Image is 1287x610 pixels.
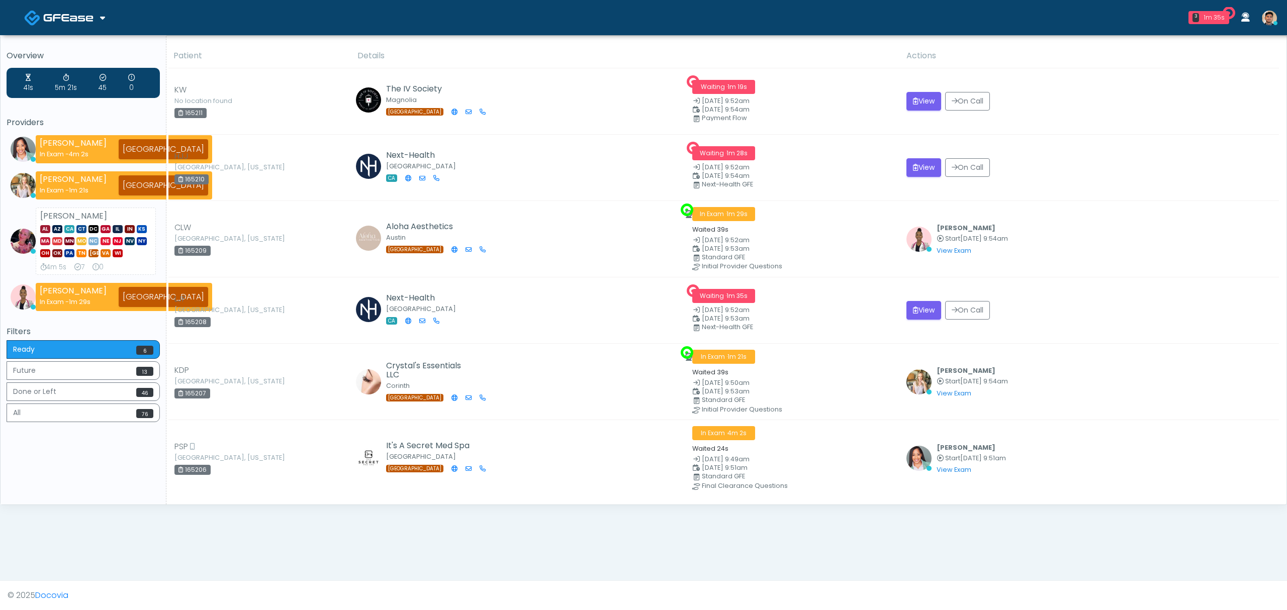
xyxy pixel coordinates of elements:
div: 165207 [174,388,210,398]
div: 0 [93,262,104,272]
span: [DATE] 9:54am [702,105,750,114]
div: Next-Health GFE [702,181,904,187]
span: KS [137,225,147,233]
div: In Exam - [40,185,107,195]
h5: Overview [7,51,160,60]
small: [GEOGRAPHIC_DATA], [US_STATE] [174,164,230,170]
img: Cameron Ellis [11,173,36,198]
span: OK [52,249,62,257]
span: 46 [136,388,153,397]
span: HJJ [174,150,189,162]
span: CA [386,174,397,182]
img: Kenner Medina [1262,11,1277,26]
button: View [906,92,941,111]
div: [GEOGRAPHIC_DATA] [119,287,208,307]
small: [GEOGRAPHIC_DATA], [US_STATE] [174,236,230,242]
a: View Exam [937,389,971,397]
div: Standard GFE [702,254,904,260]
button: Done or Left46 [7,382,160,401]
small: Started at [937,455,1006,462]
div: 165206 [174,465,211,475]
b: [PERSON_NAME] [937,366,995,375]
span: CA [386,317,397,325]
span: NY [137,237,147,245]
small: Austin [386,233,406,242]
span: NV [125,237,135,245]
a: Docovia [35,589,68,601]
b: [PERSON_NAME] [937,443,995,452]
small: Scheduled Time [692,465,894,471]
span: [DATE] 9:54am [960,377,1008,385]
h5: Next-Health [386,151,456,160]
small: Waited 39s [692,368,728,376]
small: Date Created [692,307,894,314]
div: In Exam - [40,297,107,307]
span: [GEOGRAPHIC_DATA] [386,394,443,401]
button: On Call [945,92,990,111]
button: All76 [7,403,160,422]
div: 165208 [174,317,211,327]
th: Actions [900,44,1279,68]
div: 4m 5s [40,262,66,272]
img: Kevin Peake [356,154,381,179]
strong: [PERSON_NAME] [40,173,107,185]
div: In Exam - [40,149,107,159]
span: [DATE] 9:52am [702,306,750,314]
img: Lindsey Morgan [11,229,36,254]
span: KW [174,84,187,96]
span: [DATE] 9:53am [702,387,750,395]
span: [DATE] 9:53am [702,244,750,253]
div: [GEOGRAPHIC_DATA] [119,175,208,195]
small: [GEOGRAPHIC_DATA] [386,304,456,313]
span: [DATE] 9:51am [702,463,748,472]
small: [GEOGRAPHIC_DATA] [386,162,456,170]
h5: The IV Society [386,84,474,93]
img: Claire Richardson [356,87,381,113]
a: View Exam [937,465,971,474]
span: IL [113,225,123,233]
span: [GEOGRAPHIC_DATA] [88,249,99,257]
button: On Call [945,301,990,320]
span: [DATE] 9:51am [960,454,1006,462]
img: Janaira Villalobos [906,227,932,252]
span: [DATE] 9:54am [702,171,750,180]
div: 1m 35s [1203,13,1225,22]
span: IN [125,225,135,233]
span: MO [76,237,86,245]
div: 165210 [174,174,209,184]
span: Start [945,234,960,243]
small: [GEOGRAPHIC_DATA], [US_STATE] [174,455,230,461]
h5: Filters [7,327,160,336]
h5: Next-Health [386,293,456,302]
span: CT [76,225,86,233]
span: 4m 2s [69,150,88,158]
span: NJ [113,237,123,245]
a: Docovia [24,1,105,34]
small: Magnolia [386,95,417,104]
small: Date Created [692,98,894,105]
small: Scheduled Time [692,107,894,113]
small: [GEOGRAPHIC_DATA], [US_STATE] [174,307,230,313]
small: Scheduled Time [692,173,894,179]
th: Details [351,44,900,68]
small: [GEOGRAPHIC_DATA], [US_STATE] [174,378,230,384]
div: 5m 21s [55,73,77,93]
span: [DATE] 9:52am [702,163,750,171]
strong: [PERSON_NAME] [40,137,107,149]
span: 6 [136,346,153,355]
span: MN [64,237,74,245]
div: Payment Flow [702,115,904,121]
span: WI [113,249,123,257]
span: [GEOGRAPHIC_DATA] [386,108,443,116]
span: TN [76,249,86,257]
small: Scheduled Time [692,246,894,252]
span: CA [64,225,74,233]
img: Deborah Malloy [356,369,381,394]
span: CLW [174,222,191,234]
span: 1m 29s [726,210,748,218]
span: [GEOGRAPHIC_DATA] [386,465,443,472]
div: Initial Provider Questions [702,263,904,269]
small: Started at [937,236,1008,242]
strong: [PERSON_NAME] [40,285,107,296]
span: [DATE] 9:53am [702,314,750,323]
